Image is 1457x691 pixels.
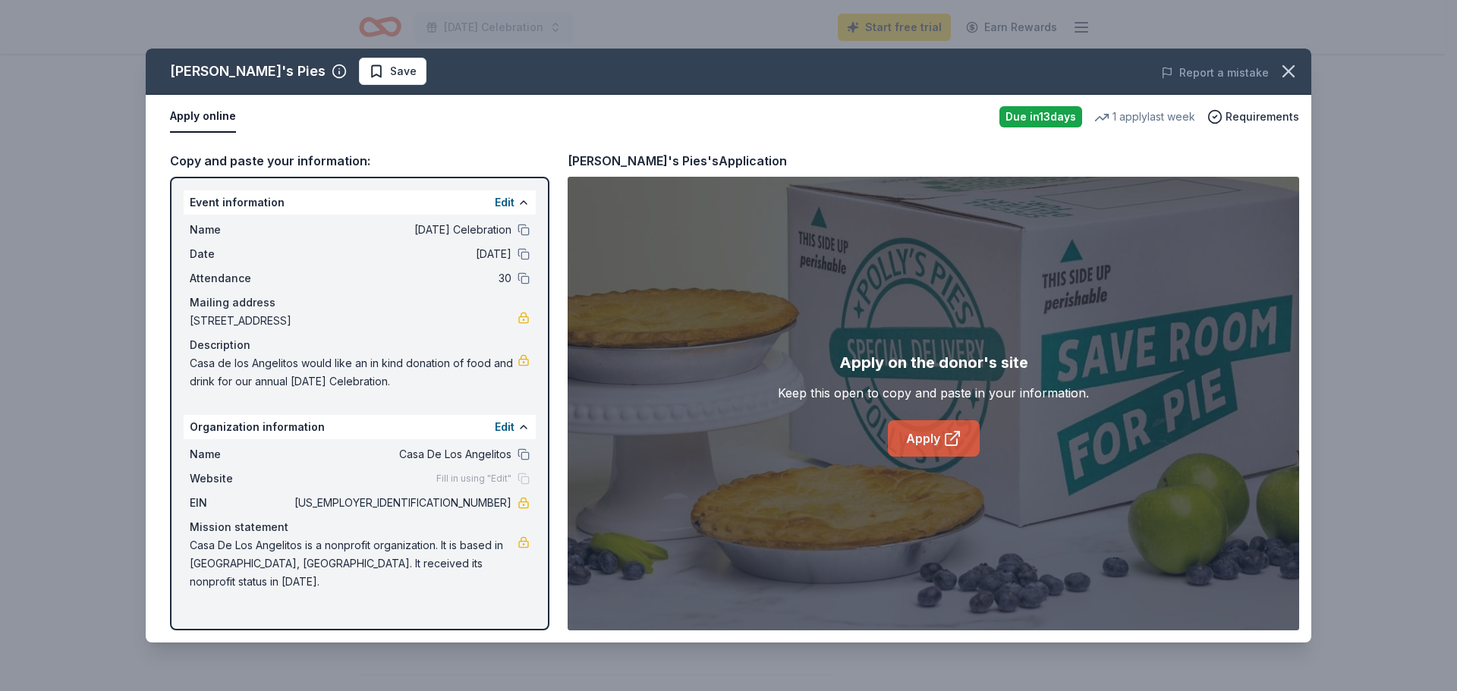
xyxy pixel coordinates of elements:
span: EIN [190,494,291,512]
div: Apply on the donor's site [839,350,1028,375]
div: Description [190,336,530,354]
div: Mailing address [190,294,530,312]
div: Mission statement [190,518,530,536]
span: 30 [291,269,511,287]
span: Casa De Los Angelitos is a nonprofit organization. It is based in [GEOGRAPHIC_DATA], [GEOGRAPHIC_... [190,536,518,591]
div: Event information [184,190,536,215]
span: Fill in using "Edit" [436,473,511,485]
div: Due in 13 days [999,106,1082,127]
span: [DATE] [291,245,511,263]
span: Date [190,245,291,263]
button: Apply online [170,101,236,133]
span: Name [190,221,291,239]
span: [STREET_ADDRESS] [190,312,518,330]
button: Edit [495,418,515,436]
span: [US_EMPLOYER_IDENTIFICATION_NUMBER] [291,494,511,512]
button: Edit [495,193,515,212]
button: Report a mistake [1161,64,1269,82]
div: Keep this open to copy and paste in your information. [778,384,1089,402]
span: Save [390,62,417,80]
button: Save [359,58,426,85]
div: 1 apply last week [1094,108,1195,126]
div: [PERSON_NAME]'s Pies's Application [568,151,787,171]
div: Copy and paste your information: [170,151,549,171]
span: Casa de los Angelitos would like an in kind donation of food and drink for our annual [DATE] Cele... [190,354,518,391]
span: Casa De Los Angelitos [291,445,511,463]
span: Name [190,445,291,463]
div: [PERSON_NAME]'s Pies [170,59,326,83]
span: Requirements [1226,108,1299,126]
button: Requirements [1207,108,1299,126]
a: Apply [888,420,980,457]
span: [DATE] Celebration [291,221,511,239]
span: Website [190,470,291,488]
span: Attendance [190,269,291,287]
div: Organization information [184,415,536,439]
